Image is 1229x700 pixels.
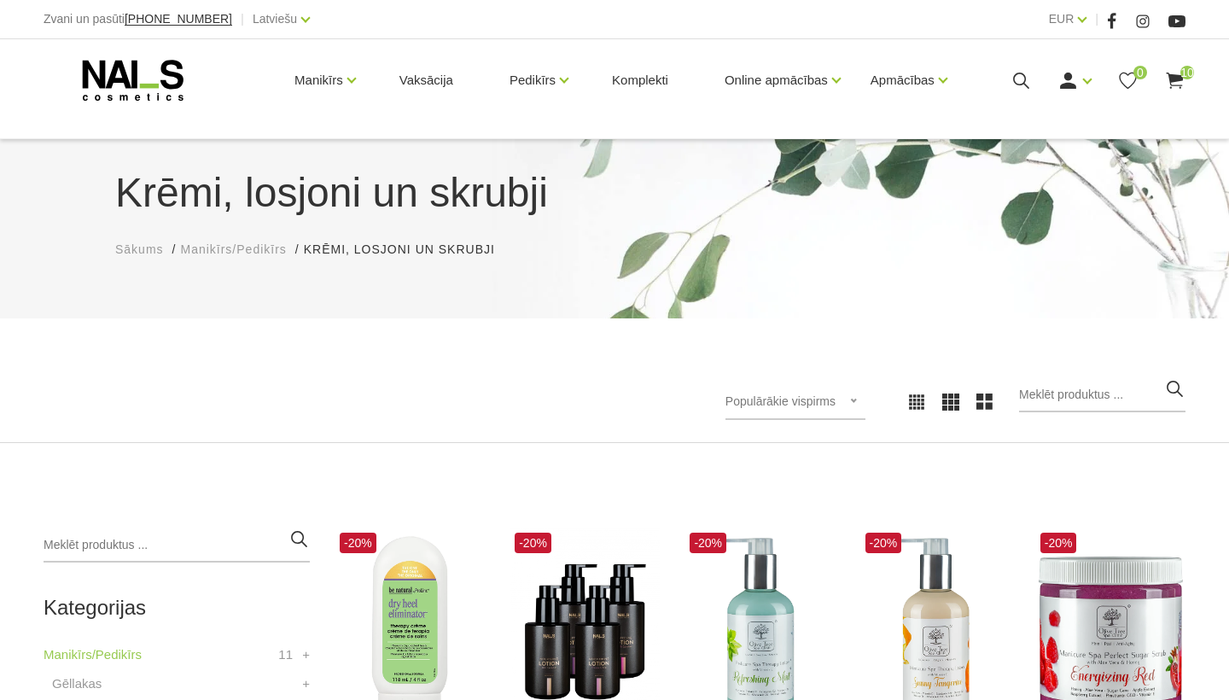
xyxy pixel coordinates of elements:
span: 10 [1180,66,1194,79]
a: Online apmācības [725,46,828,114]
a: + [302,674,310,694]
a: Latviešu [253,9,297,29]
a: Sākums [115,241,164,259]
div: Zvani un pasūti [44,9,232,30]
span: -20% [690,533,726,553]
a: [PHONE_NUMBER] [125,13,232,26]
span: -20% [865,533,902,553]
a: Gēllakas [52,674,102,694]
span: | [241,9,244,30]
a: Manikīrs/Pedikīrs [180,241,286,259]
a: Pedikīrs [510,46,556,114]
a: EUR [1049,9,1075,29]
li: Krēmi, losjoni un skrubji [304,241,512,259]
span: -20% [515,533,551,553]
span: | [1095,9,1098,30]
span: Manikīrs/Pedikīrs [180,242,286,256]
a: 0 [1117,70,1139,91]
span: -20% [1040,533,1077,553]
span: 11 [278,645,293,665]
a: Apmācības [871,46,935,114]
h1: Krēmi, losjoni un skrubji [115,162,1114,224]
a: Manikīrs [294,46,343,114]
span: 0 [1133,66,1147,79]
span: [PHONE_NUMBER] [125,12,232,26]
a: Komplekti [598,39,682,121]
a: Vaksācija [386,39,467,121]
a: Manikīrs/Pedikīrs [44,645,142,665]
a: + [302,645,310,665]
input: Meklēt produktus ... [44,528,310,563]
input: Meklēt produktus ... [1019,378,1185,412]
a: 10 [1164,70,1185,91]
span: Populārākie vispirms [725,394,836,408]
span: -20% [340,533,376,553]
span: Sākums [115,242,164,256]
h2: Kategorijas [44,597,310,619]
